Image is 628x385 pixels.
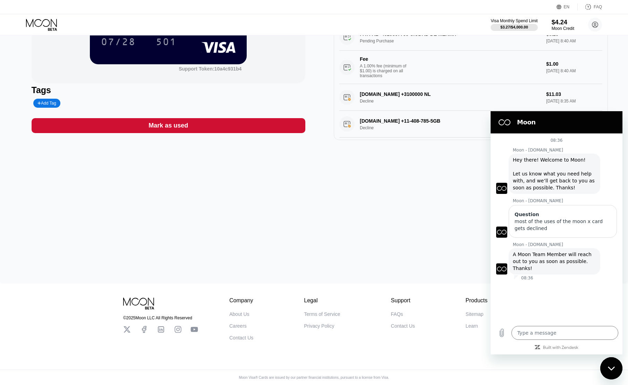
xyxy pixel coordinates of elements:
div: About Us [229,311,249,317]
div: Privacy Policy [304,323,334,329]
div: $4.24 [552,19,574,26]
div: $1.00 [546,61,602,67]
div: EN [557,3,578,10]
div: Products [466,297,487,304]
div: Moon Credit [552,26,574,31]
div: FeeA 1.00% fee (minimum of $1.00) is charged on all transactions$1.00[DATE] 8:40 AM [339,51,602,84]
div: © 2025 Moon LLC All Rights Reserved [123,316,198,320]
div: Contact Us [229,335,253,341]
div: Moon Visa® Cards are issued by our partner financial institutions, pursuant to a license from Visa. [234,376,395,379]
div: Support Token:10a4c931b4 [179,66,241,72]
div: 501 [156,37,177,48]
div: FAQ [578,3,602,10]
div: Careers [229,323,247,329]
div: Mark as used [32,118,306,133]
div: Tags [32,85,306,95]
div: Legal [304,297,340,304]
div: Company [229,297,253,304]
div: Visa Monthly Spend Limit [491,18,537,23]
div: Add Tag [37,101,56,106]
div: Visa Monthly Spend Limit$3.27/$4,000.00 [491,18,537,31]
div: Fee [360,56,408,62]
div: $4.24Moon Credit [552,19,574,31]
div: Sitemap [466,311,483,317]
div: EN [564,5,570,9]
div: FAQ [594,5,602,9]
div: 07/28 [101,37,136,48]
div: A 1.00% fee (minimum of $1.00) is charged on all transactions [360,64,412,78]
div: Support [391,297,415,304]
div: Contact Us [391,323,415,329]
div: Learn [466,323,478,329]
iframe: Button to launch messaging window, conversation in progress [600,357,622,379]
div: 07/28 [96,33,141,50]
div: FAQs [391,311,403,317]
div: 501 [151,33,182,50]
div: Mark as used [148,122,188,130]
div: Terms of Service [304,311,340,317]
div: Add Tag [33,99,60,108]
iframe: Messaging window [491,111,622,354]
div: Support Token: 10a4c931b4 [179,66,241,72]
div: $3.27 / $4,000.00 [500,25,528,29]
div: [DATE] 8:40 AM [546,68,602,73]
